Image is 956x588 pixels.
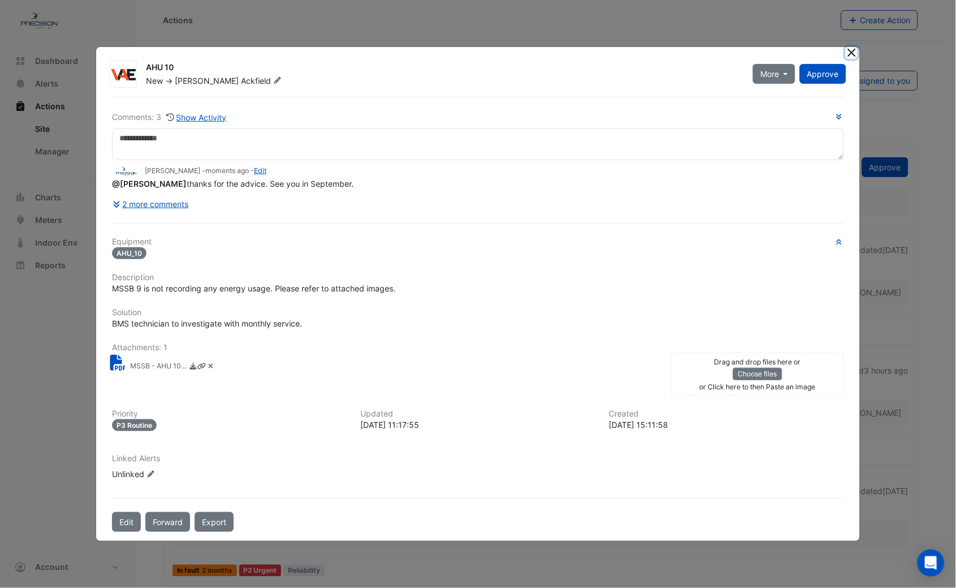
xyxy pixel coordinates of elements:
fa-icon: Edit Linked Alerts [147,470,155,479]
h6: Created [609,409,844,419]
button: Close [846,47,858,59]
div: Unlinked [112,468,248,480]
div: [DATE] 15:11:58 [609,419,844,431]
h6: Attachments: 1 [112,343,844,353]
small: [PERSON_NAME] - - [145,166,266,176]
span: thanks for the advice. See you in September. [112,179,354,188]
button: Edit [112,512,141,532]
span: -> [165,76,173,85]
div: [DATE] 11:17:55 [360,419,595,431]
span: AHU_10 [112,247,147,259]
span: Approve [807,69,839,79]
span: [PERSON_NAME] [175,76,239,85]
button: Approve [800,64,846,84]
a: Export [195,512,234,532]
a: Edit [254,166,266,175]
h6: Priority [112,409,347,419]
button: Forward [145,512,190,532]
a: Delete [206,361,215,373]
h6: Linked Alerts [112,454,844,463]
span: 2025-08-15 17:56:47 [205,166,249,175]
span: BMS technician to investigate with monthly service. [112,319,302,328]
span: More [760,68,779,80]
h6: Updated [360,409,595,419]
button: 2 more comments [112,194,190,214]
div: AHU 10 [146,62,739,75]
div: Comments: 3 [112,111,227,124]
h6: Description [112,273,844,282]
button: Choose files [733,368,782,380]
span: ccoyle@vaegroup.com.au [VAE Group] [112,179,187,188]
h6: Solution [112,308,844,317]
div: P3 Routine [112,419,157,431]
small: or Click here to then Paste an image [700,383,816,391]
div: Open Intercom Messenger [918,550,945,577]
span: MSSB 9 is not recording any energy usage. Please refer to attached images. [112,284,395,293]
span: New [146,76,163,85]
button: Show Activity [166,111,227,124]
h6: Equipment [112,237,844,247]
small: MSSB - AHU 10.pdf [130,361,187,373]
small: Drag and drop files here or [714,358,801,366]
span: Ackfield [241,75,284,87]
a: Copy link to clipboard [197,361,206,373]
a: Download [189,361,197,373]
img: VAE Group [110,69,136,80]
button: More [753,64,795,84]
img: Precision Group [112,165,140,178]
